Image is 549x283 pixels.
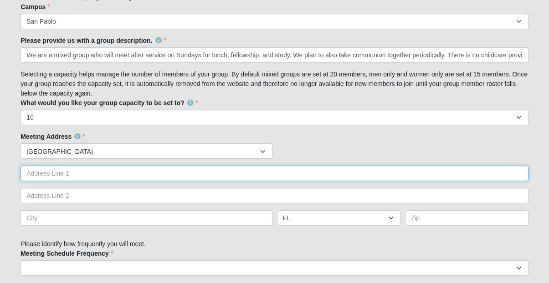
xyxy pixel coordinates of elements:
input: City [21,210,272,226]
label: What would you like your group capacity to be set to? [21,98,198,107]
label: Please provide us with a group description. [21,36,166,45]
input: Address Line 1 [21,166,528,181]
input: Zip [405,210,528,226]
label: Meeting Schedule Frequency [21,249,113,258]
label: Meeting Address [21,132,85,141]
span: [GEOGRAPHIC_DATA] [26,144,260,159]
input: Address Line 2 [21,188,528,203]
label: Campus [21,2,50,11]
